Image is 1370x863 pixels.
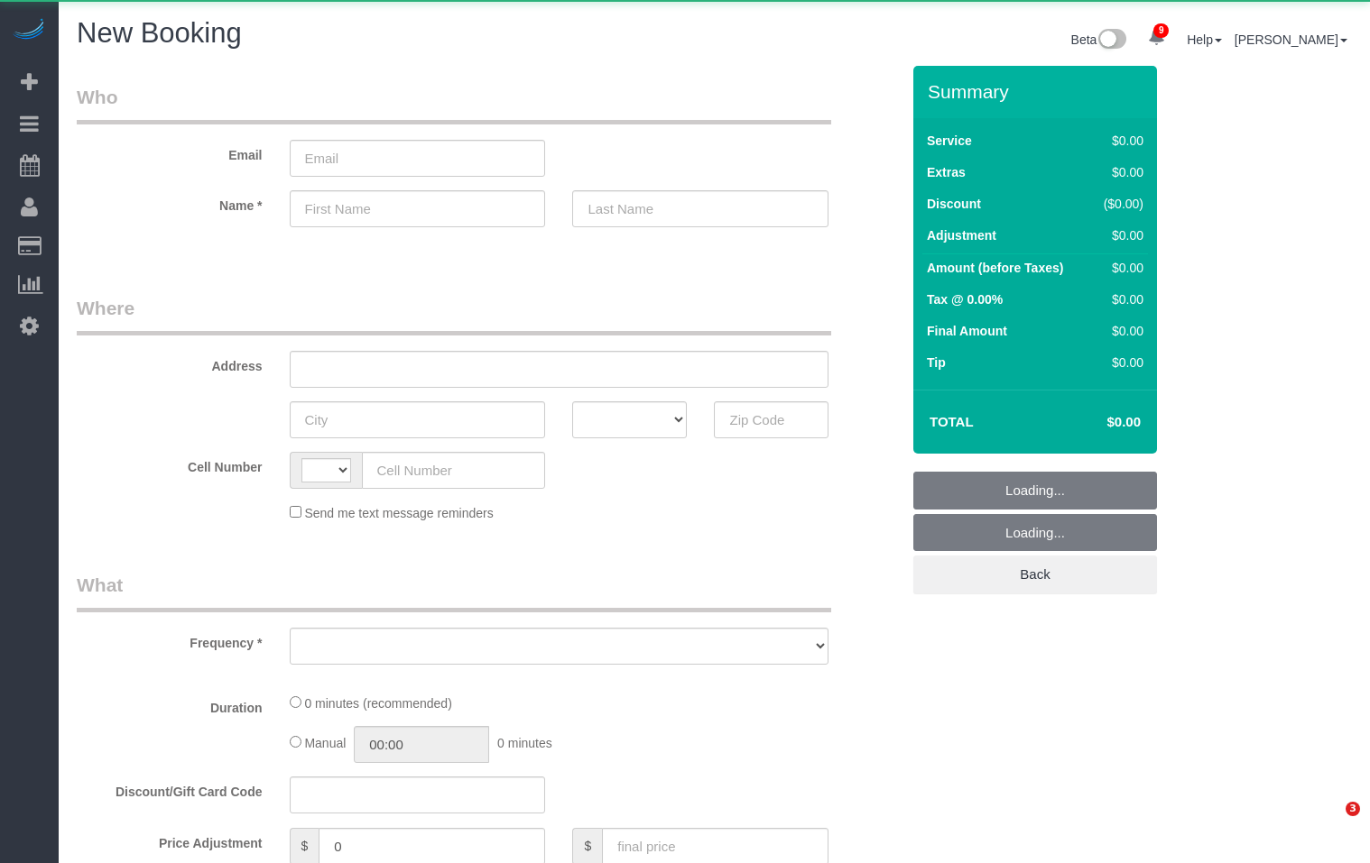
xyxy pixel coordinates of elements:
[927,353,946,372] label: Tip
[1096,132,1143,150] div: $0.00
[1235,32,1347,47] a: [PERSON_NAME]
[1096,226,1143,244] div: $0.00
[11,18,47,43] img: Automaid Logo
[928,81,1148,102] h3: Summary
[290,401,546,438] input: City
[63,693,276,717] label: Duration
[290,190,546,227] input: First Name
[927,163,966,181] label: Extras
[362,452,546,489] input: Cell Number
[63,190,276,215] label: Name *
[1187,32,1222,47] a: Help
[1096,163,1143,181] div: $0.00
[913,555,1157,593] a: Back
[63,628,276,652] label: Frequency *
[1097,29,1126,52] img: New interface
[927,322,1007,340] label: Final Amount
[1096,259,1143,277] div: $0.00
[497,736,552,750] span: 0 minutes
[572,190,828,227] input: Last Name
[304,506,493,520] span: Send me text message reminders
[1139,18,1174,58] a: 9
[63,452,276,476] label: Cell Number
[1096,195,1143,213] div: ($0.00)
[63,828,276,852] label: Price Adjustment
[1153,23,1169,38] span: 9
[77,17,242,49] span: New Booking
[1309,802,1352,845] iframe: Intercom live chat
[927,226,996,244] label: Adjustment
[1071,32,1127,47] a: Beta
[304,696,451,711] span: 0 minutes (recommended)
[63,140,276,164] label: Email
[930,414,974,429] strong: Total
[77,84,831,124] legend: Who
[927,195,981,213] label: Discount
[77,572,831,612] legend: What
[1096,353,1143,372] div: $0.00
[63,776,276,801] label: Discount/Gift Card Code
[927,290,1003,308] label: Tax @ 0.00%
[304,736,346,750] span: Manual
[1053,415,1141,430] h4: $0.00
[1096,290,1143,308] div: $0.00
[1346,802,1360,816] span: 3
[290,140,546,177] input: Email
[927,132,972,150] label: Service
[63,351,276,375] label: Address
[927,259,1063,277] label: Amount (before Taxes)
[714,401,828,438] input: Zip Code
[77,295,831,335] legend: Where
[1096,322,1143,340] div: $0.00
